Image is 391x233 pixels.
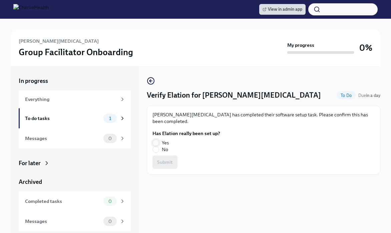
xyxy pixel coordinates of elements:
span: Yes [162,139,169,146]
strong: in a day [366,93,380,98]
img: CharlieHealth [13,4,49,15]
div: Messages [25,218,101,225]
h3: Group Facilitator Onboarding [19,46,133,58]
span: 0 [104,136,116,141]
a: Messages0 [19,211,131,231]
p: [PERSON_NAME][MEDICAL_DATA] has completed their software setup task. Please confirm this has been... [152,111,375,125]
a: Everything [19,90,131,108]
span: To Do [337,93,356,98]
div: Everything [25,96,117,103]
span: View in admin app [263,6,302,13]
h6: [PERSON_NAME][MEDICAL_DATA] [19,37,99,45]
span: Due [358,93,380,98]
span: 0 [104,219,116,224]
div: Completed tasks [25,198,101,205]
h3: 0% [359,42,372,54]
span: No [162,146,168,153]
a: To do tasks1 [19,108,131,128]
span: 0 [104,199,116,204]
a: Completed tasks0 [19,191,131,211]
a: In progress [19,77,131,85]
strong: My progress [287,42,314,48]
a: Archived [19,178,131,186]
div: Messages [25,135,101,142]
div: For later [19,159,41,167]
a: Messages0 [19,128,131,148]
a: For later [19,159,131,167]
label: Has Elation really been set up? [152,130,220,137]
span: August 20th, 2025 09:00 [358,92,380,99]
h4: Verify Elation for [PERSON_NAME][MEDICAL_DATA] [147,90,321,100]
a: View in admin app [259,4,306,15]
span: 1 [105,116,115,121]
div: To do tasks [25,115,101,122]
